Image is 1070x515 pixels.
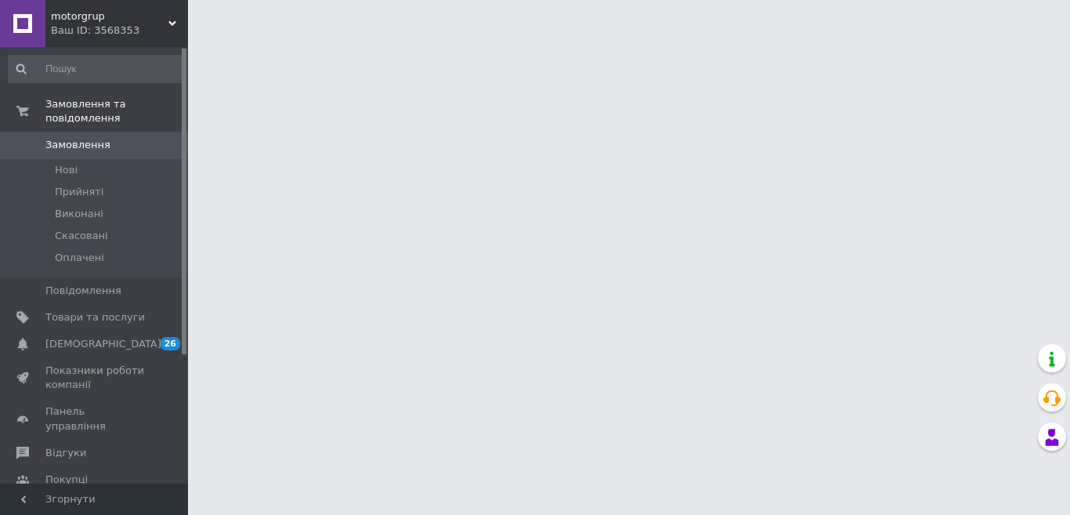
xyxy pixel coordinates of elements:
span: 26 [161,337,180,350]
span: Відгуки [45,446,86,460]
span: Товари та послуги [45,310,145,325]
span: Нові [55,163,78,177]
span: Виконані [55,207,103,221]
span: Панель управління [45,404,145,433]
span: Прийняті [55,185,103,199]
span: Скасовані [55,229,108,243]
input: Пошук [8,55,185,83]
span: Покупці [45,473,88,487]
span: Показники роботи компанії [45,364,145,392]
span: Замовлення та повідомлення [45,97,188,125]
span: Замовлення [45,138,110,152]
span: Повідомлення [45,284,121,298]
span: motorgrup [51,9,168,24]
span: [DEMOGRAPHIC_DATA] [45,337,161,351]
span: Оплачені [55,251,104,265]
div: Ваш ID: 3568353 [51,24,188,38]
